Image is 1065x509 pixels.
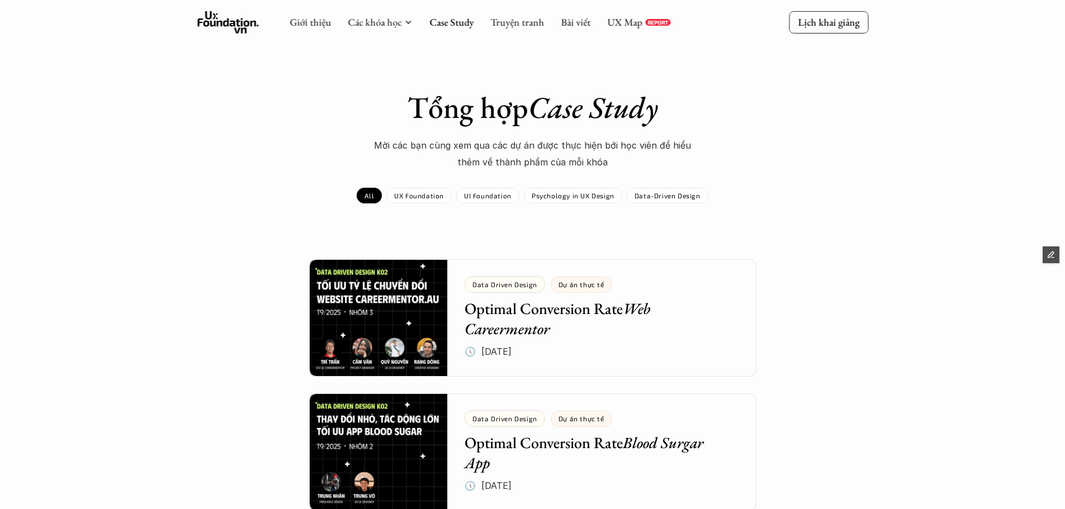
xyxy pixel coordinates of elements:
p: All [365,192,374,199]
p: UI Foundation [464,192,512,199]
p: Data-Driven Design [635,192,700,199]
p: Lịch khai giảng [798,16,859,28]
a: Case Study [429,16,474,28]
a: Bài viết [561,16,590,28]
p: UX Foundation [394,192,444,199]
a: Giới thiệu [290,16,331,28]
a: Data-Driven Design [627,188,708,203]
a: Lịch khai giảng [789,11,868,33]
button: Edit Framer Content [1043,246,1059,263]
a: REPORT [645,19,670,26]
a: UX Map [607,16,642,28]
a: UI Foundation [456,188,519,203]
a: Psychology in UX Design [524,188,622,203]
a: Truyện tranh [490,16,544,28]
em: Case Study [528,88,658,127]
p: REPORT [647,19,668,26]
a: UX Foundation [386,188,452,203]
a: Data Driven DesignDự án thực tếOptimal Conversion RateWeb Careermentor🕔 [DATE] [309,259,756,377]
a: Các khóa học [348,16,401,28]
p: Mời các bạn cùng xem qua các dự án được thực hiện bới học viên để hiểu thêm về thành phẩm của mỗi... [365,137,700,171]
h1: Tổng hợp [337,89,728,126]
p: Psychology in UX Design [532,192,614,199]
